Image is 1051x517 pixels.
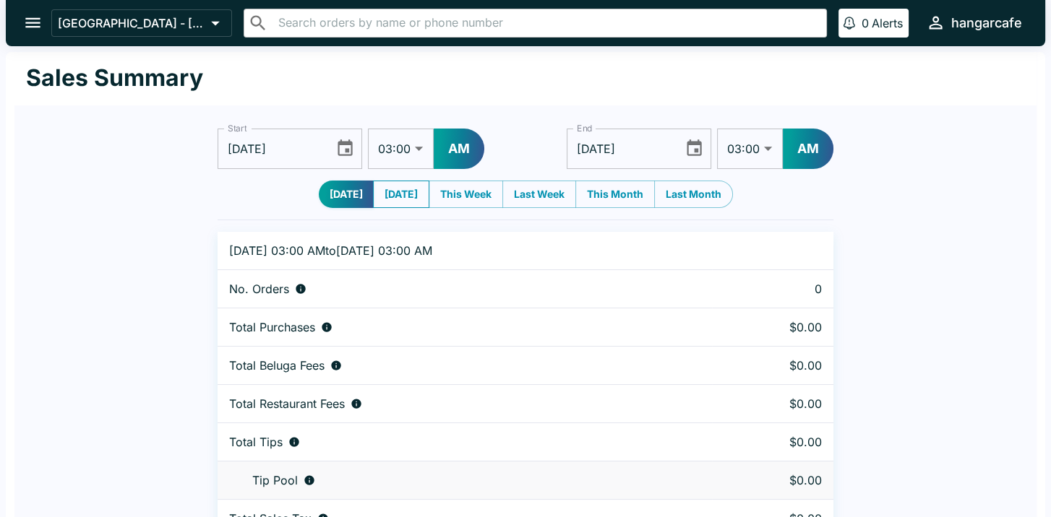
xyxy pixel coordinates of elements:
[51,9,232,37] button: [GEOGRAPHIC_DATA] - [GEOGRAPHIC_DATA]
[58,16,205,30] p: [GEOGRAPHIC_DATA] - [GEOGRAPHIC_DATA]
[229,435,283,449] p: Total Tips
[228,122,246,134] label: Start
[724,358,822,373] p: $0.00
[724,320,822,334] p: $0.00
[229,396,345,411] p: Total Restaurant Fees
[229,282,289,296] p: No. Orders
[229,358,700,373] div: Fees paid by diners to Beluga
[575,181,655,208] button: This Month
[502,181,576,208] button: Last Week
[229,358,325,373] p: Total Beluga Fees
[783,129,833,169] button: AM
[724,435,822,449] p: $0.00
[577,122,593,134] label: End
[229,473,700,487] div: Tips unclaimed by a waiter
[229,320,315,334] p: Total Purchases
[252,473,298,487] p: Tip Pool
[319,181,374,208] button: [DATE]
[218,129,324,169] input: mm/dd/yyyy
[434,129,484,169] button: AM
[951,14,1022,32] div: hangarcafe
[229,396,700,411] div: Fees paid by diners to restaurant
[229,320,700,334] div: Aggregate order subtotals
[274,13,820,33] input: Search orders by name or phone number
[679,133,710,164] button: Choose date, selected date is Sep 6, 2025
[862,16,869,30] p: 0
[229,282,700,296] div: Number of orders placed
[429,181,503,208] button: This Week
[26,64,203,92] h1: Sales Summary
[14,4,51,41] button: open drawer
[724,396,822,411] p: $0.00
[872,16,903,30] p: Alerts
[654,181,733,208] button: Last Month
[373,181,429,208] button: [DATE]
[229,243,700,258] p: [DATE] 03:00 AM to [DATE] 03:00 AM
[229,435,700,449] div: Combined individual and pooled tips
[330,133,361,164] button: Choose date, selected date is Sep 5, 2025
[920,7,1028,38] button: hangarcafe
[724,473,822,487] p: $0.00
[567,129,673,169] input: mm/dd/yyyy
[724,282,822,296] p: 0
